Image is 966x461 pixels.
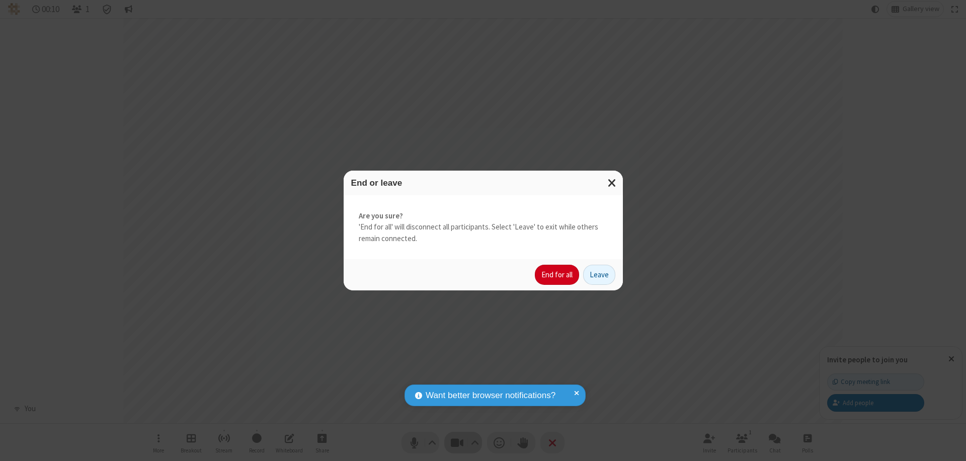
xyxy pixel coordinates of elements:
div: 'End for all' will disconnect all participants. Select 'Leave' to exit while others remain connec... [344,195,623,260]
strong: Are you sure? [359,210,608,222]
button: Leave [583,265,615,285]
span: Want better browser notifications? [426,389,555,402]
button: End for all [535,265,579,285]
button: Close modal [602,171,623,195]
h3: End or leave [351,178,615,188]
